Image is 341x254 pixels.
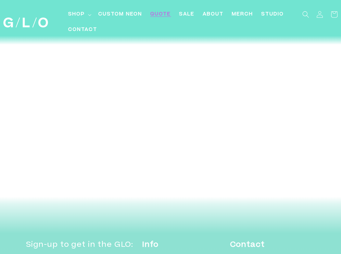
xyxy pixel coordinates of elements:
summary: Shop [64,7,94,22]
img: GLO Studio [3,18,48,27]
strong: Info [142,241,158,249]
a: Studio [257,7,288,22]
a: Merch [228,7,257,22]
span: Quote [150,11,171,18]
a: GLO Studio [1,15,50,30]
a: SALE [175,7,199,22]
span: Merch [232,11,253,18]
strong: Contact [230,241,265,249]
a: Custom Neon [94,7,146,22]
span: Contact [68,26,97,34]
span: Custom Neon [98,11,142,18]
span: About [203,11,224,18]
summary: Search [298,7,313,22]
h2: Sign-up to get in the GLO: [26,240,133,251]
iframe: Chat Widget [307,221,341,254]
span: Shop [68,11,85,18]
a: About [199,7,228,22]
span: Studio [261,11,284,18]
a: Contact [64,22,101,38]
span: SALE [179,11,194,18]
a: Quote [146,7,175,22]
